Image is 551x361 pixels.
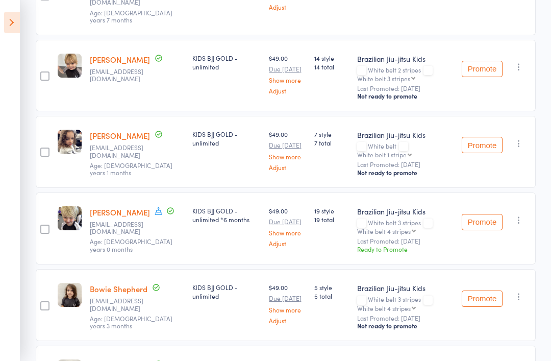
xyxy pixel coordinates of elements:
a: Show more [269,153,306,160]
div: Brazilian Jiu-jitsu Kids [357,130,454,140]
img: image1756879407.png [58,130,82,154]
a: Adjust [269,240,306,247]
div: White belt [357,142,454,158]
a: Show more [269,77,306,83]
img: image1751955066.png [58,54,82,78]
a: Adjust [269,4,306,10]
small: Due [DATE] [269,218,306,225]
div: Not ready to promote [357,322,454,330]
small: Due [DATE] [269,295,306,302]
div: White belt 3 stripes [357,296,454,311]
span: Age: [DEMOGRAPHIC_DATA] years 7 months [90,8,172,24]
small: Due [DATE] [269,141,306,149]
div: $49.00 [269,130,306,170]
img: image1743199394.png [58,283,82,307]
div: Not ready to promote [357,169,454,177]
small: Due [DATE] [269,65,306,73]
div: $49.00 [269,54,306,94]
div: KIDS BJJ GOLD - unlimited [192,283,261,300]
span: 5 style [314,283,349,292]
small: Last Promoted: [DATE] [357,315,454,322]
div: Brazilian Jiu-jitsu Kids [357,54,454,64]
small: Lynsey_im@icloud.com [90,297,156,312]
small: Rangarevolution86@gmail.com [90,221,156,235]
span: 19 total [314,215,349,224]
div: Brazilian Jiu-jitsu Kids [357,206,454,216]
div: Brazilian Jiu-jitsu Kids [357,283,454,293]
span: Age: [DEMOGRAPHIC_DATA] years 3 months [90,314,172,330]
a: Show more [269,306,306,313]
a: [PERSON_NAME] [90,130,150,141]
div: White belt 2 stripes [357,66,454,82]
small: luizhenrique.pmk@gmail.com [90,144,156,159]
img: image1752127499.png [58,206,82,230]
a: Adjust [269,87,306,94]
div: KIDS BJJ GOLD - unlimited [192,130,261,147]
div: White belt 3 stripes [357,75,410,82]
small: Last Promoted: [DATE] [357,237,454,245]
a: [PERSON_NAME] [90,207,150,218]
span: 5 total [314,292,349,300]
div: White belt 4 stripes [357,228,411,234]
div: White belt 4 stripes [357,305,411,311]
button: Promote [462,291,503,307]
button: Promote [462,214,503,230]
a: [PERSON_NAME] [90,54,150,65]
a: Adjust [269,164,306,171]
span: Age: [DEMOGRAPHIC_DATA] years 0 months [90,237,172,253]
span: 19 style [314,206,349,215]
a: Adjust [269,317,306,324]
div: $49.00 [269,283,306,323]
div: Not ready to promote [357,92,454,100]
button: Promote [462,61,503,77]
span: Age: [DEMOGRAPHIC_DATA] years 1 months [90,161,172,177]
span: 7 total [314,138,349,147]
small: Last Promoted: [DATE] [357,161,454,168]
small: Last Promoted: [DATE] [357,85,454,92]
span: 14 style [314,54,349,62]
div: KIDS BJJ GOLD - unlimited [192,54,261,71]
a: Bowie Shepherd [90,283,147,294]
div: White belt 1 stripe [357,151,407,158]
div: Ready to Promote [357,245,454,253]
span: 7 style [314,130,349,138]
small: codyhelenakilgour@gmail.com [90,68,156,83]
span: 14 total [314,62,349,71]
button: Promote [462,137,503,153]
a: Show more [269,229,306,236]
div: KIDS BJJ GOLD - unlimited *6 months [192,206,261,224]
div: $49.00 [269,206,306,247]
div: White belt 3 stripes [357,219,454,234]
